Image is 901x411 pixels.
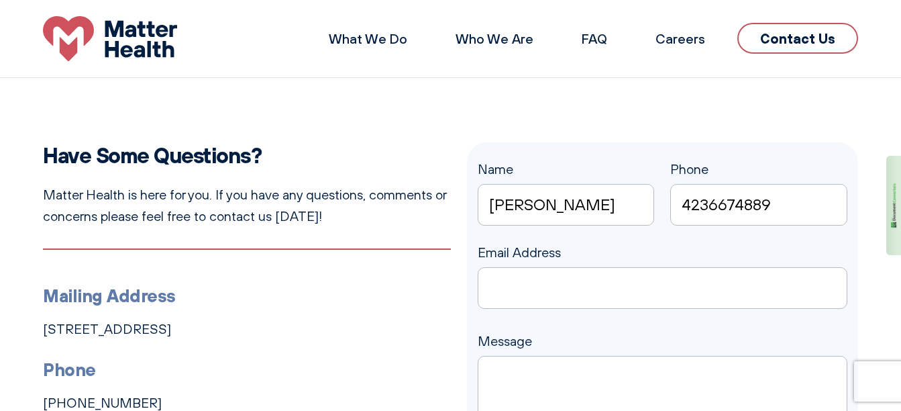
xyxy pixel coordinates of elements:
[670,184,847,226] input: Phone
[890,182,898,228] img: 1EdhxLVo1YiRZ3Z8BN9RqzlQoUKFChUqVNCHvwChSTTdtRxrrAAAAABJRU5ErkJggg==
[478,161,655,210] label: Name
[329,30,407,47] a: What We Do
[737,23,858,54] a: Contact Us
[43,282,451,310] h3: Mailing Address
[478,184,655,226] input: Name
[43,142,451,168] h2: Have Some Questions?
[43,184,451,227] p: Matter Health is here for you. If you have any questions, comments or concerns please feel free t...
[43,356,451,384] h3: Phone
[456,30,533,47] a: Who We Are
[43,321,171,337] a: [STREET_ADDRESS]
[43,395,162,411] a: [PHONE_NUMBER]
[582,30,607,47] a: FAQ
[478,267,848,309] input: Email Address
[655,30,705,47] a: Careers
[478,333,848,371] label: Message
[670,161,847,210] label: Phone
[478,244,848,293] label: Email Address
